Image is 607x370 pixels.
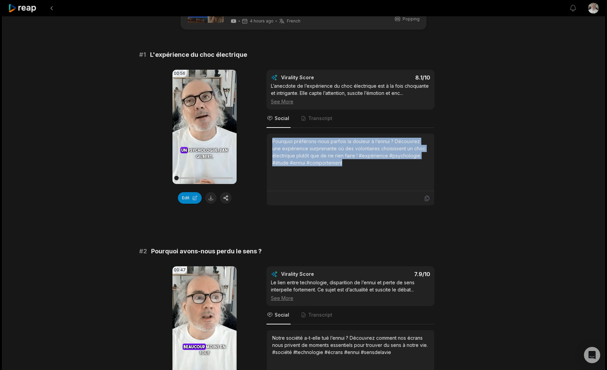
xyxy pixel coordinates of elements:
[271,295,430,302] div: See More
[172,70,237,184] video: Your browser does not support mp4 format.
[357,74,430,81] div: 8.1 /10
[150,50,247,60] span: L'expérience du choc électrique
[272,334,429,356] div: Notre société a-t-elle tué l’ennui ? Découvrez comment nos écrans nous privent de moments essenti...
[151,247,262,256] span: Pourquoi avons-nous perdu le sens ?
[139,50,146,60] span: # 1
[266,306,435,324] nav: Tabs
[275,312,289,318] span: Social
[271,82,430,105] div: L’anecdote de l’expérience du choc électrique est à la fois choquante et intrigante. Elle capte l...
[584,347,600,363] div: Open Intercom Messenger
[308,312,332,318] span: Transcript
[403,16,420,22] span: Popping
[271,279,430,302] div: Le lien entre technologie, disparition de l’ennui et perte de sens interpelle fortement. Ce sujet...
[178,192,202,204] button: Edit
[275,115,289,122] span: Social
[281,74,354,81] div: Virality Score
[139,247,147,256] span: # 2
[272,138,429,166] div: Pourquoi préférons-nous parfois la douleur à l’ennui ? Découvrez une expérience surprenante où de...
[271,98,430,105] div: See More
[266,110,435,128] nav: Tabs
[281,271,354,277] div: Virality Score
[287,18,300,24] span: French
[250,18,274,24] span: 4 hours ago
[357,271,430,277] div: 7.9 /10
[308,115,332,122] span: Transcript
